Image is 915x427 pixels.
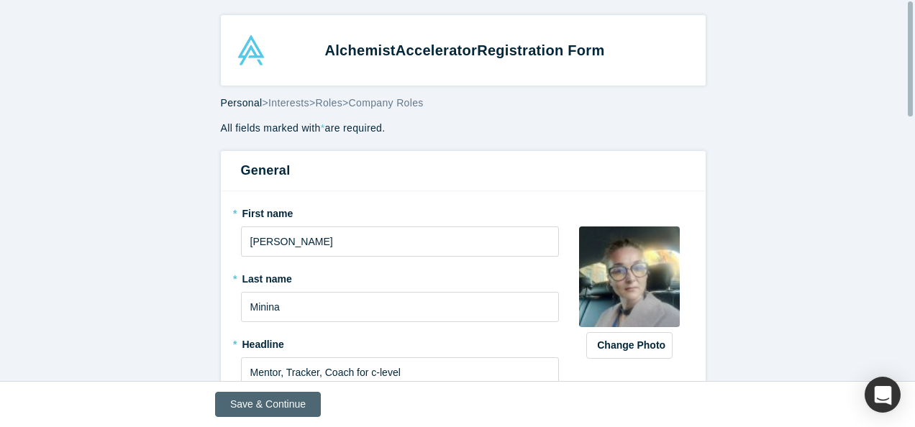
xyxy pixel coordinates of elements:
span: Accelerator [396,42,477,58]
span: Roles [315,97,342,109]
strong: Alchemist Registration Form [325,42,605,58]
span: Interests [268,97,309,109]
label: First name [241,201,560,221]
h3: General [241,161,686,180]
button: Change Photo [586,332,673,359]
button: Save & Continue [215,392,321,417]
label: Headline [241,332,560,352]
span: Personal [221,97,263,109]
p: All fields marked with are required. [221,121,706,136]
label: Last name [241,267,560,287]
div: > > > [221,96,706,111]
span: Company Roles [349,97,424,109]
input: Partner, CEO [241,357,560,387]
img: Profile user default [579,226,680,327]
img: Alchemist Accelerator Logo [236,35,266,65]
